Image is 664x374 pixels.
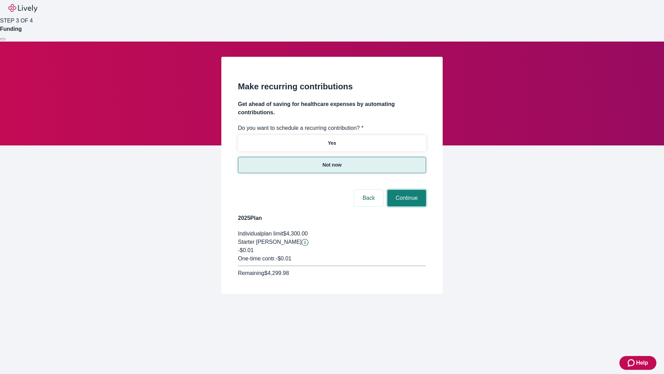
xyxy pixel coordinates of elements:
[322,161,341,169] p: Not now
[238,239,302,245] span: Starter [PERSON_NAME]
[238,214,426,222] h4: 2025 Plan
[628,359,636,367] svg: Zendesk support icon
[238,157,426,173] button: Not now
[302,239,308,246] svg: Starter penny details
[238,124,363,132] label: Do you want to schedule a recurring contribution? *
[387,190,426,206] button: Continue
[238,100,426,117] h4: Get ahead of saving for healthcare expenses by automating contributions.
[238,256,276,261] span: One-time contr.
[238,80,426,93] h2: Make recurring contributions
[328,140,336,147] p: Yes
[238,231,283,237] span: Individual plan limit
[238,247,253,253] span: -$0.01
[619,356,656,370] button: Zendesk support iconHelp
[238,270,264,276] span: Remaining
[302,239,308,246] button: Lively will contribute $0.01 to establish your account
[354,190,383,206] button: Back
[276,256,291,261] span: - $0.01
[238,135,426,151] button: Yes
[8,4,37,12] img: Lively
[636,359,648,367] span: Help
[264,270,289,276] span: $4,299.98
[283,231,308,237] span: $4,300.00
